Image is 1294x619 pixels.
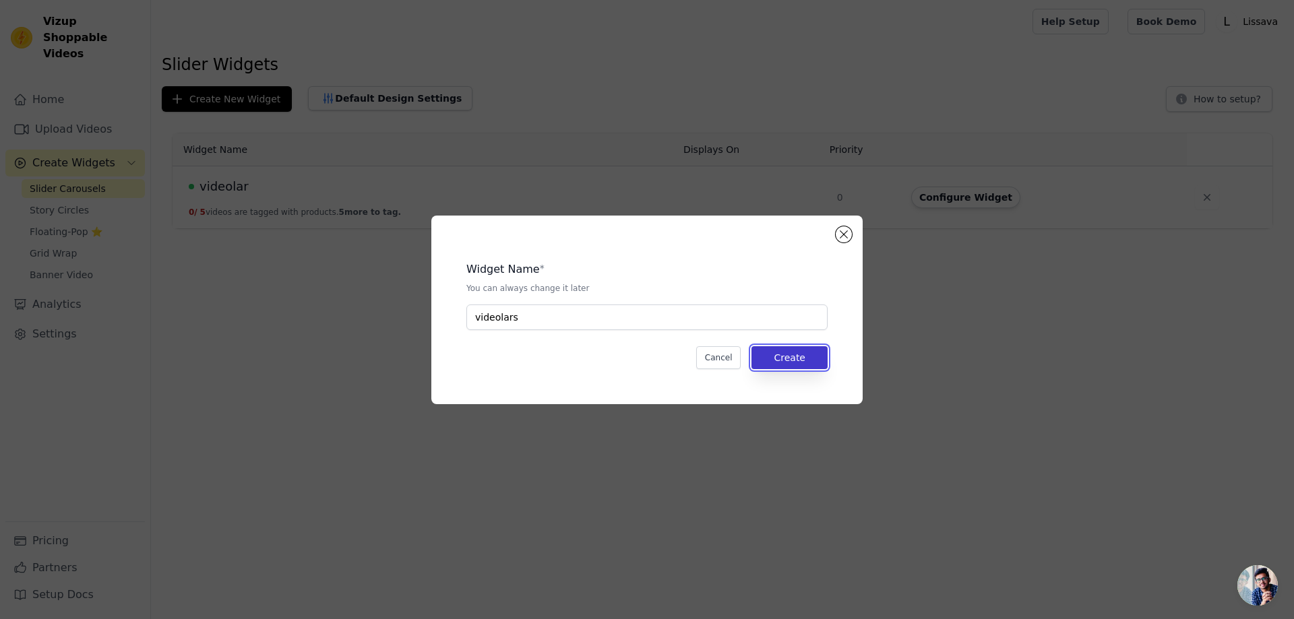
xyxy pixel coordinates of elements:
p: You can always change it later [466,283,828,294]
a: Açık sohbet [1237,565,1278,606]
button: Cancel [696,346,741,369]
button: Create [751,346,828,369]
legend: Widget Name [466,261,540,278]
button: Close modal [836,226,852,242]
